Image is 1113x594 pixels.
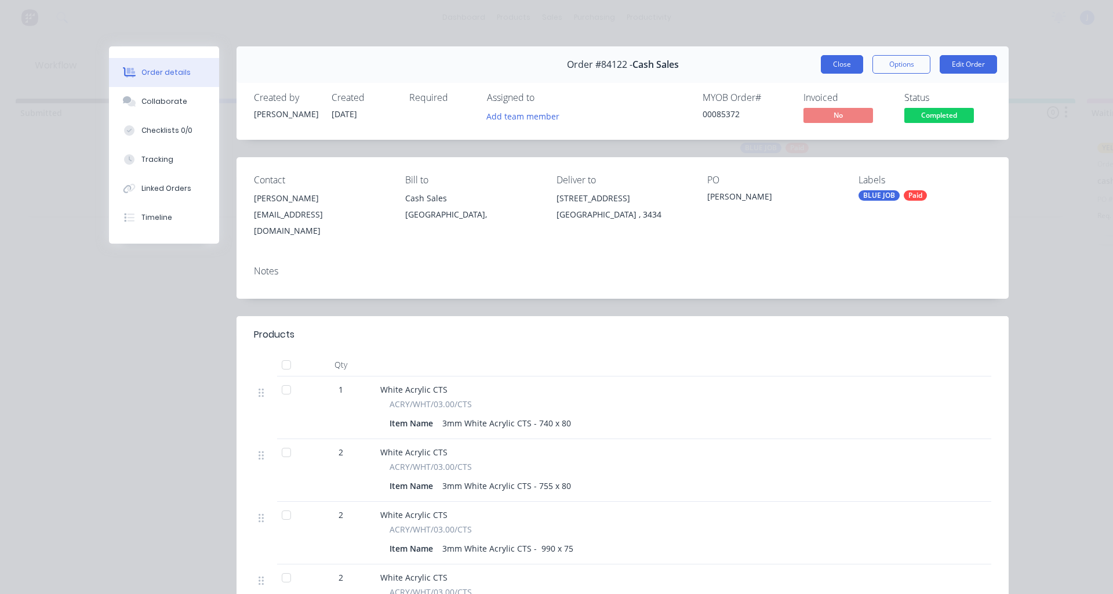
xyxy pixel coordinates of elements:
span: Cash Sales [632,59,679,70]
div: [PERSON_NAME] [707,190,840,207]
span: No [803,108,873,122]
button: Checklists 0/0 [109,116,219,145]
button: Timeline [109,203,219,232]
div: Linked Orders [141,183,191,194]
div: Cash Sales[GEOGRAPHIC_DATA], [405,190,538,227]
button: Collaborate [109,87,219,116]
span: ACRY/WHT/03.00/CTS [390,523,472,535]
div: Created by [254,92,318,103]
div: Contact [254,175,387,186]
div: Notes [254,266,991,277]
button: Completed [904,108,974,125]
span: 2 [339,509,343,521]
span: 2 [339,571,343,584]
div: [PERSON_NAME][EMAIL_ADDRESS][DOMAIN_NAME] [254,190,387,239]
div: BLUE JOB [859,190,900,201]
button: Tracking [109,145,219,174]
div: Products [254,328,294,342]
span: Completed [904,108,974,122]
button: Edit Order [940,55,997,74]
div: [STREET_ADDRESS][GEOGRAPHIC_DATA] , 3434 [556,190,689,227]
div: Checklists 0/0 [141,125,192,136]
span: Order #84122 - [567,59,632,70]
div: Created [332,92,395,103]
div: 3mm White Acrylic CTS - 740 x 80 [438,415,576,432]
div: Labels [859,175,991,186]
div: [EMAIL_ADDRESS][DOMAIN_NAME] [254,207,387,239]
button: Linked Orders [109,174,219,203]
button: Add team member [487,108,566,124]
span: White Acrylic CTS [380,384,448,395]
div: Deliver to [556,175,689,186]
div: Timeline [141,212,172,223]
div: Item Name [390,415,438,432]
button: Options [872,55,930,74]
span: [DATE] [332,108,357,119]
button: Close [821,55,863,74]
span: White Acrylic CTS [380,572,448,583]
button: Add team member [481,108,566,124]
span: White Acrylic CTS [380,509,448,520]
span: ACRY/WHT/03.00/CTS [390,398,472,410]
div: Qty [306,353,376,376]
div: Tracking [141,154,173,165]
div: Item Name [390,477,438,494]
div: Order details [141,67,191,78]
div: [GEOGRAPHIC_DATA] , 3434 [556,207,689,223]
span: 2 [339,446,343,458]
div: [STREET_ADDRESS] [556,190,689,207]
div: PO [707,175,840,186]
div: MYOB Order # [703,92,790,103]
div: Cash Sales [405,190,538,207]
div: Assigned to [487,92,603,103]
span: 1 [339,383,343,396]
div: Collaborate [141,96,187,107]
div: Bill to [405,175,538,186]
div: 00085372 [703,108,790,120]
div: Required [409,92,473,103]
div: Paid [904,190,927,201]
span: White Acrylic CTS [380,447,448,458]
button: Order details [109,58,219,87]
div: Status [904,92,991,103]
div: [GEOGRAPHIC_DATA], [405,207,538,223]
div: [PERSON_NAME] [254,190,387,207]
div: Item Name [390,540,438,557]
div: Invoiced [803,92,890,103]
div: [PERSON_NAME] [254,108,318,120]
span: ACRY/WHT/03.00/CTS [390,461,472,473]
div: 3mm White Acrylic CTS - 755 x 80 [438,477,576,494]
div: 3mm White Acrylic CTS - 990 x 75 [438,540,578,557]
